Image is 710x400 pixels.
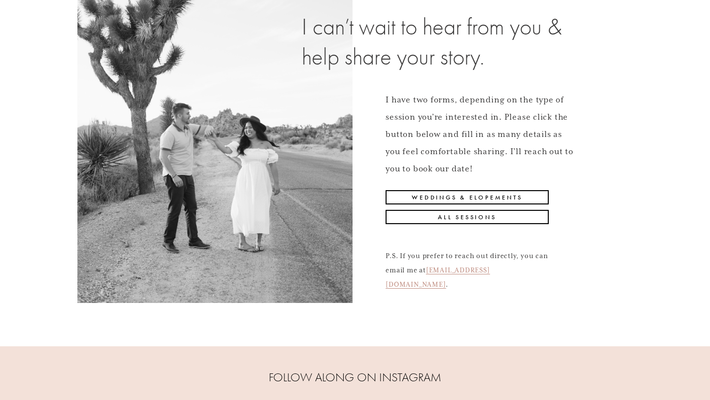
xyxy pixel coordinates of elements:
p: I have two forms, depending on the type of session you’re interested in. Please click the button ... [386,91,576,177]
h4: FOLLOW ALONG ON INSTAGRAM [21,369,689,386]
p: P.S. If you prefer to reach out directly, you can email me at . [386,249,548,292]
a: Weddings & Elopements [386,190,548,204]
a: All Sessions [386,210,548,224]
a: [EMAIL_ADDRESS][DOMAIN_NAME] [386,266,490,289]
h2: I can’t wait to hear from you & help share your story. [302,12,577,72]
